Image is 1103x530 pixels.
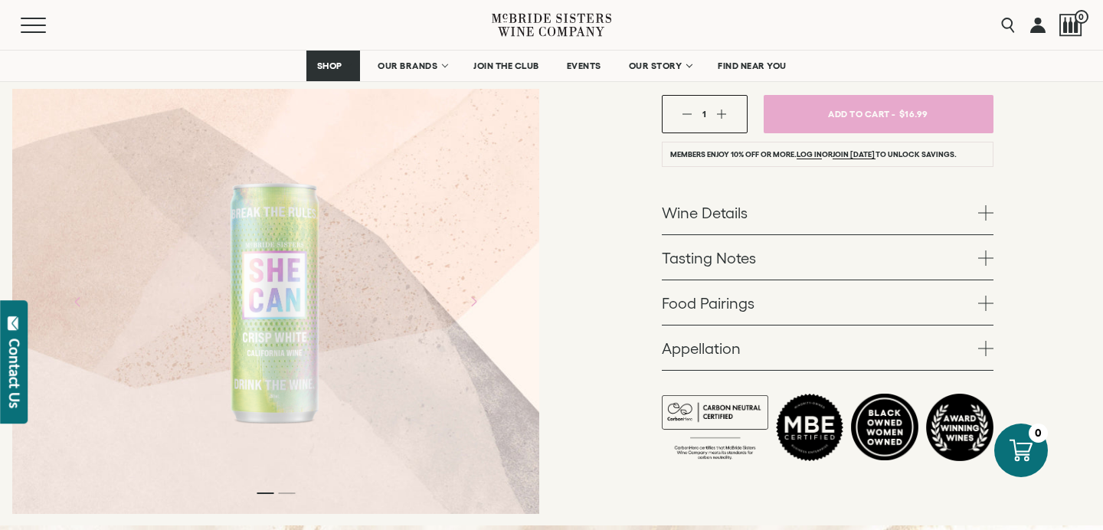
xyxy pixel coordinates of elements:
[662,280,993,325] a: Food Pairings
[662,235,993,280] a: Tasting Notes
[619,51,701,81] a: OUR STORY
[463,51,549,81] a: JOIN THE CLUB
[473,61,539,71] span: JOIN THE CLUB
[453,281,493,321] button: Next
[1075,10,1088,24] span: 0
[368,51,456,81] a: OUR BRANDS
[833,150,875,159] a: join [DATE]
[278,492,295,494] li: Page dot 2
[567,61,601,71] span: EVENTS
[662,142,993,167] li: Members enjoy 10% off or more. or to unlock savings.
[899,103,928,125] span: $16.99
[58,281,98,321] button: Previous
[7,339,22,408] div: Contact Us
[764,95,993,133] button: Add To Cart - $16.99
[662,190,993,234] a: Wine Details
[662,326,993,370] a: Appellation
[378,61,437,71] span: OUR BRANDS
[257,492,273,494] li: Page dot 1
[702,109,706,119] span: 1
[797,150,822,159] a: Log in
[629,61,682,71] span: OUR STORY
[316,61,342,71] span: SHOP
[828,103,895,125] span: Add To Cart -
[718,61,787,71] span: FIND NEAR YOU
[21,18,76,33] button: Mobile Menu Trigger
[1029,424,1048,443] div: 0
[557,51,611,81] a: EVENTS
[708,51,797,81] a: FIND NEAR YOU
[306,51,360,81] a: SHOP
